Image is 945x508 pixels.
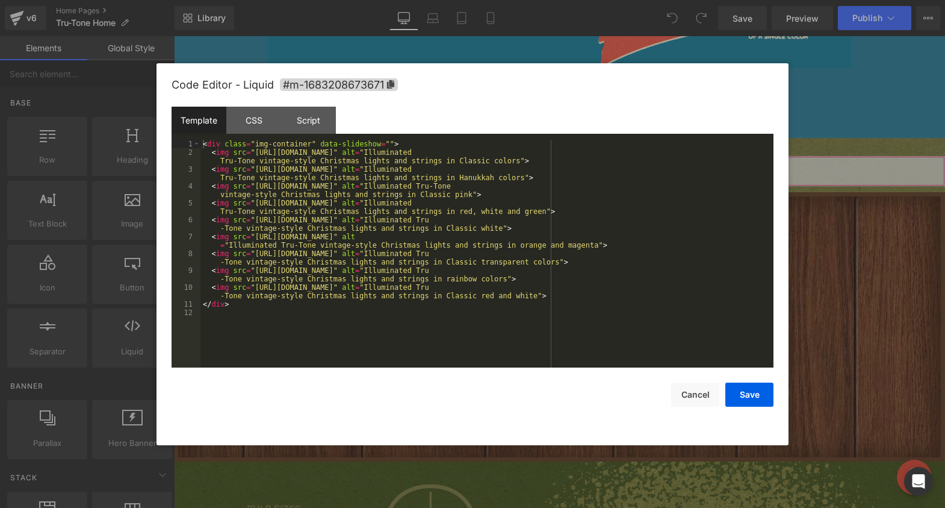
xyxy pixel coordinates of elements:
div: 11 [172,300,200,309]
div: 4 [172,182,200,199]
span: Liquid [362,121,395,139]
div: 6 [172,216,200,233]
div: 2 [172,148,200,165]
span: Code Editor - Liquid [172,78,274,91]
a: SHOP RED WHITE & BLUE BUNDLES [282,48,489,76]
div: 10 [172,283,200,300]
div: 1 [172,140,200,148]
button: Save [725,383,773,407]
button: Cancel [671,383,719,407]
div: Chat widget toggle [723,424,758,459]
div: 3 [172,165,200,182]
iframe: Tru-Tone jingle commercial 2021 [154,152,618,429]
div: CSS [226,107,281,134]
img: Chat Button [723,424,758,459]
div: 8 [172,249,200,266]
div: 5 [172,199,200,216]
div: 12 [172,309,200,317]
div: 7 [172,233,200,249]
div: Template [172,107,226,134]
span: Click to copy [280,78,398,91]
a: Expand / Collapse [410,121,426,139]
div: 9 [172,266,200,283]
div: Script [281,107,336,134]
div: Open Intercom Messenger [904,467,933,496]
